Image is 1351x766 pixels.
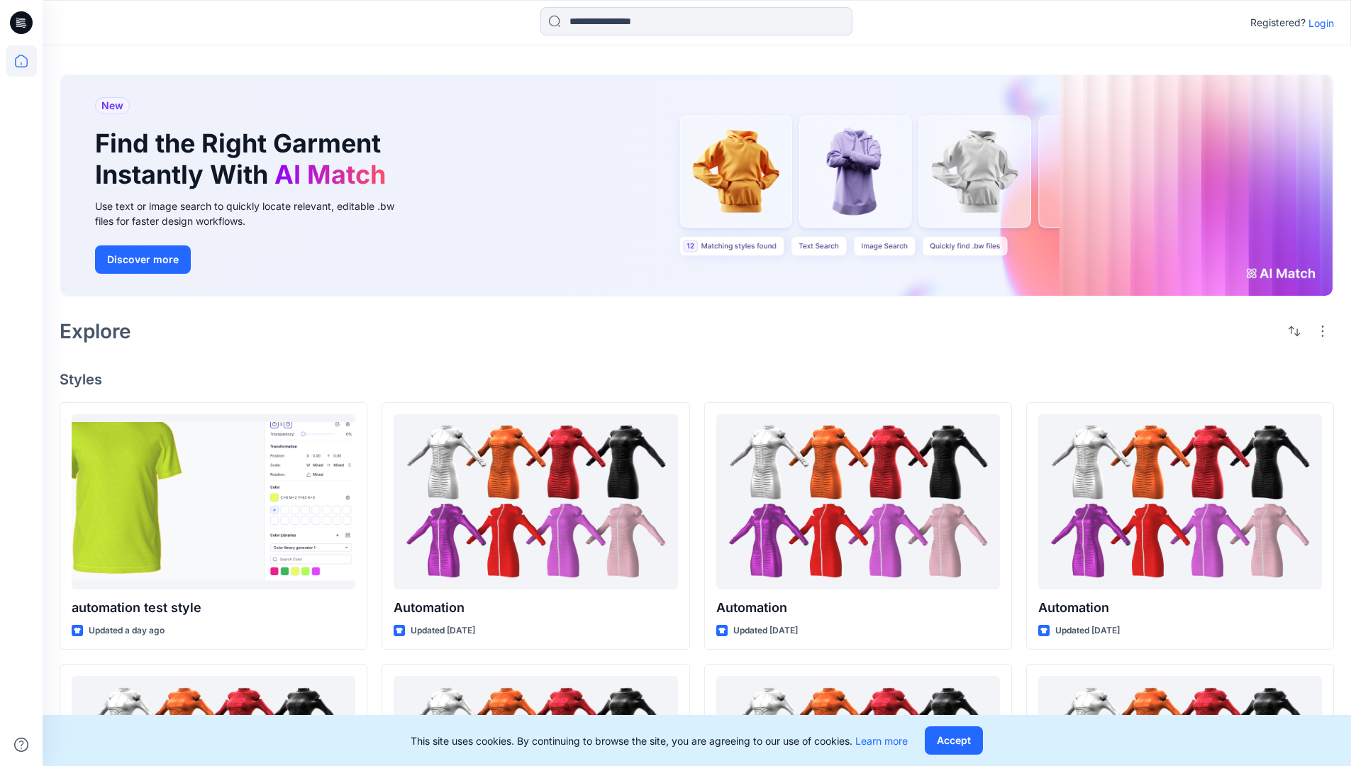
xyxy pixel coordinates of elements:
p: Updated a day ago [89,623,165,638]
p: Updated [DATE] [733,623,798,638]
a: Learn more [855,735,908,747]
h4: Styles [60,371,1334,388]
a: Automation [394,414,677,589]
p: Registered? [1250,14,1306,31]
p: Automation [716,598,1000,618]
span: New [101,97,123,114]
a: Automation [716,414,1000,589]
button: Accept [925,726,983,755]
h2: Explore [60,320,131,343]
p: Automation [1038,598,1322,618]
p: Updated [DATE] [1055,623,1120,638]
p: Updated [DATE] [411,623,475,638]
h1: Find the Right Garment Instantly With [95,128,393,189]
p: Login [1308,16,1334,30]
p: This site uses cookies. By continuing to browse the site, you are agreeing to our use of cookies. [411,733,908,748]
div: Use text or image search to quickly locate relevant, editable .bw files for faster design workflows. [95,199,414,228]
a: Automation [1038,414,1322,589]
button: Discover more [95,245,191,274]
p: automation test style [72,598,355,618]
a: automation test style [72,414,355,589]
p: Automation [394,598,677,618]
span: AI Match [274,159,386,190]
